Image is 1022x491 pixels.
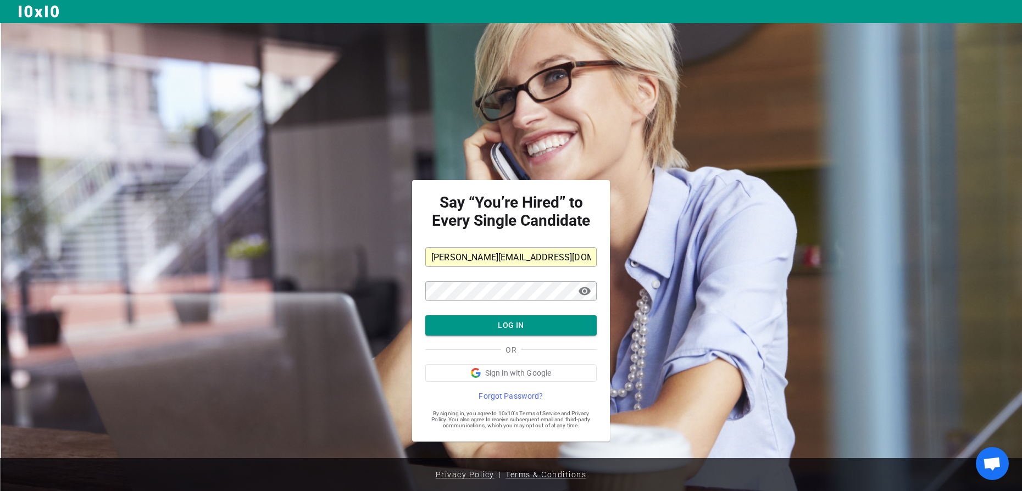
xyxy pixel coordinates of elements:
[499,466,502,483] span: |
[501,462,591,487] a: Terms & Conditions
[18,4,60,19] img: Logo
[976,447,1009,480] a: Open chat
[578,284,591,298] span: visibility
[431,462,499,487] a: Privacy Policy
[479,390,543,401] span: Forgot Password?
[485,367,552,378] span: Sign in with Google
[425,248,597,266] input: Email Address*
[425,390,597,401] a: Forgot Password?
[425,315,597,336] button: LOG IN
[506,344,516,355] span: OR
[425,193,597,230] strong: Say “You’re Hired” to Every Single Candidate
[425,364,597,382] button: Sign in with Google
[425,410,597,428] span: By signing in, you agree to 10x10's Terms of Service and Privacy Policy. You also agree to receiv...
